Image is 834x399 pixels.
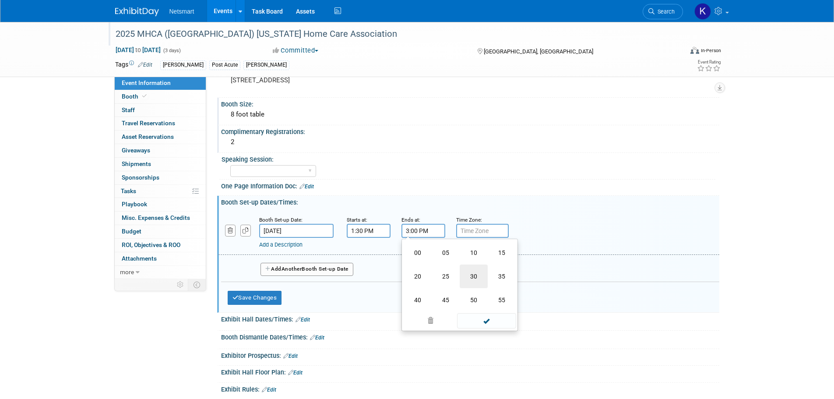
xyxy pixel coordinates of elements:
a: Edit [299,184,314,190]
a: Edit [310,335,324,341]
span: ROI, Objectives & ROO [122,241,180,248]
a: Budget [115,225,206,238]
td: 50 [460,288,488,312]
span: Playbook [122,201,147,208]
span: Event Information [122,79,171,86]
a: Event Information [115,77,206,90]
td: 20 [404,265,432,288]
a: Edit [138,62,152,68]
a: Clear selection [404,315,458,327]
div: One Page Information Doc: [221,180,719,191]
span: [DATE] [DATE] [115,46,161,54]
input: Time Zone [456,224,509,238]
div: Post Acute [209,60,240,70]
span: Budget [122,228,141,235]
input: Date [259,224,334,238]
span: Misc. Expenses & Credits [122,214,190,221]
button: AddAnotherBooth Set-up Date [260,263,353,276]
span: Sponsorships [122,174,159,181]
span: [GEOGRAPHIC_DATA], [GEOGRAPHIC_DATA] [484,48,593,55]
td: 15 [488,241,516,265]
div: Exhibitor Prospectus: [221,349,719,360]
div: Booth Dismantle Dates/Times: [221,331,719,342]
div: [PERSON_NAME] [243,60,289,70]
small: Starts at: [347,217,367,223]
a: Shipments [115,158,206,171]
div: Booth Set-up Dates/Times: [221,196,719,207]
div: Complimentary Registrations: [221,125,719,136]
div: In-Person [700,47,721,54]
div: Exhibit Hall Floor Plan: [221,366,719,377]
small: Ends at: [401,217,420,223]
span: Giveaways [122,147,150,154]
td: 10 [460,241,488,265]
input: Start Time [347,224,391,238]
a: Attachments [115,252,206,265]
div: 2 [228,135,713,149]
span: Tasks [121,187,136,194]
td: 30 [460,265,488,288]
a: Edit [288,370,303,376]
span: Netsmart [169,8,194,15]
td: Toggle Event Tabs [188,279,206,290]
a: Giveaways [115,144,206,157]
a: more [115,266,206,279]
span: Shipments [122,160,151,167]
div: Event Rating [697,60,721,64]
div: Event Format [631,46,721,59]
a: Misc. Expenses & Credits [115,212,206,225]
button: Committed [270,46,322,55]
span: (3 days) [162,48,181,53]
td: Tags [115,60,152,70]
td: 40 [404,288,432,312]
a: Done [456,315,517,328]
td: 45 [432,288,460,312]
a: Sponsorships [115,171,206,184]
td: 05 [432,241,460,265]
span: Booth [122,93,148,100]
div: Speaking Session: [222,153,715,164]
td: Personalize Event Tab Strip [173,279,188,290]
span: to [134,46,142,53]
img: Kaitlyn Woicke [694,3,711,20]
img: ExhibitDay [115,7,159,16]
td: 25 [432,265,460,288]
span: Travel Reservations [122,120,175,127]
div: Exhibit Hall Dates/Times: [221,313,719,324]
div: Booth Size: [221,98,719,109]
span: Attachments [122,255,157,262]
div: 2025 MHCA ([GEOGRAPHIC_DATA]) [US_STATE] Home Care Association [113,26,670,42]
input: End Time [401,224,445,238]
a: Asset Reservations [115,131,206,144]
td: 35 [488,265,516,288]
a: Tasks [115,185,206,198]
small: Booth Set-up Date: [259,217,303,223]
span: more [120,268,134,275]
i: Booth reservation complete [142,94,147,99]
a: Staff [115,104,206,117]
img: Format-Inperson.png [690,47,699,54]
span: Staff [122,106,135,113]
small: Time Zone: [456,217,482,223]
pre: [STREET_ADDRESS] [231,76,419,84]
a: Playbook [115,198,206,211]
a: Edit [262,387,276,393]
td: 55 [488,288,516,312]
a: ROI, Objectives & ROO [115,239,206,252]
a: Search [643,4,683,19]
a: Add a Description [259,241,303,248]
span: Asset Reservations [122,133,174,140]
a: Edit [296,317,310,323]
span: Another [282,266,302,272]
div: Exhibit Rules: [221,383,719,394]
a: Travel Reservations [115,117,206,130]
div: [PERSON_NAME] [160,60,206,70]
button: Save Changes [228,291,282,305]
a: Booth [115,90,206,103]
a: Edit [283,353,298,359]
td: 00 [404,241,432,265]
span: Search [655,8,675,15]
div: 8 foot table [228,108,713,121]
